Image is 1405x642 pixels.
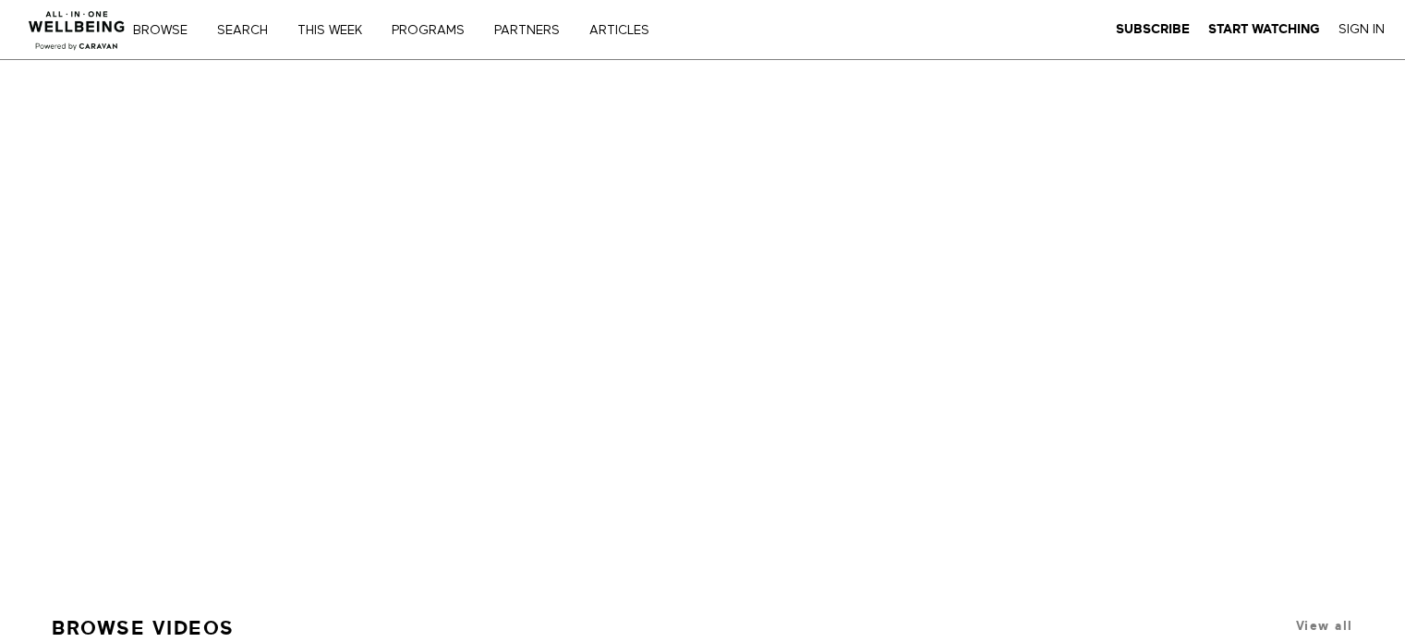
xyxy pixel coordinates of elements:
a: Subscribe [1116,21,1190,38]
a: Search [211,24,287,37]
nav: Primary [146,20,687,39]
a: Browse [127,24,207,37]
a: THIS WEEK [291,24,382,37]
strong: Start Watching [1208,22,1320,36]
a: ARTICLES [583,24,669,37]
a: View all [1296,619,1353,633]
a: Start Watching [1208,21,1320,38]
a: PROGRAMS [385,24,484,37]
a: Sign In [1338,21,1385,38]
strong: Subscribe [1116,22,1190,36]
a: PARTNERS [488,24,579,37]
